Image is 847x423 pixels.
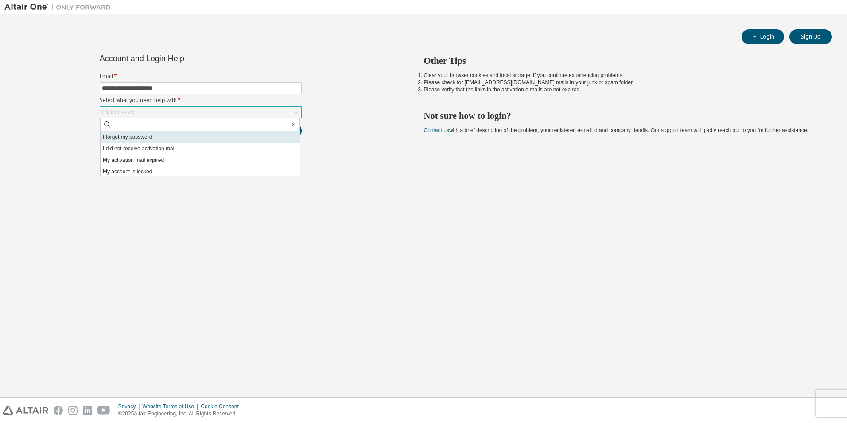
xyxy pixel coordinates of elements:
[424,110,816,121] h2: Not sure how to login?
[424,127,808,133] span: with a brief description of the problem, your registered e-mail id and company details. Our suppo...
[142,403,201,410] div: Website Terms of Use
[102,109,135,116] div: Click to select
[97,406,110,415] img: youtube.svg
[424,72,816,79] li: Clear your browser cookies and local storage, if you continue experiencing problems.
[118,403,142,410] div: Privacy
[100,97,302,104] label: Select what you need help with
[424,55,816,67] h2: Other Tips
[83,406,92,415] img: linkedin.svg
[3,406,48,415] img: altair_logo.svg
[100,107,301,117] div: Click to select
[118,410,244,418] p: © 2025 Altair Engineering, Inc. All Rights Reserved.
[4,3,115,12] img: Altair One
[201,403,244,410] div: Cookie Consent
[100,73,302,80] label: Email
[742,29,784,44] button: Login
[101,131,300,143] li: I forgot my password
[789,29,832,44] button: Sign Up
[424,79,816,86] li: Please check for [EMAIL_ADDRESS][DOMAIN_NAME] mails in your junk or spam folder.
[424,86,816,93] li: Please verify that the links in the activation e-mails are not expired.
[424,127,449,133] a: Contact us
[100,55,261,62] div: Account and Login Help
[68,406,78,415] img: instagram.svg
[54,406,63,415] img: facebook.svg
